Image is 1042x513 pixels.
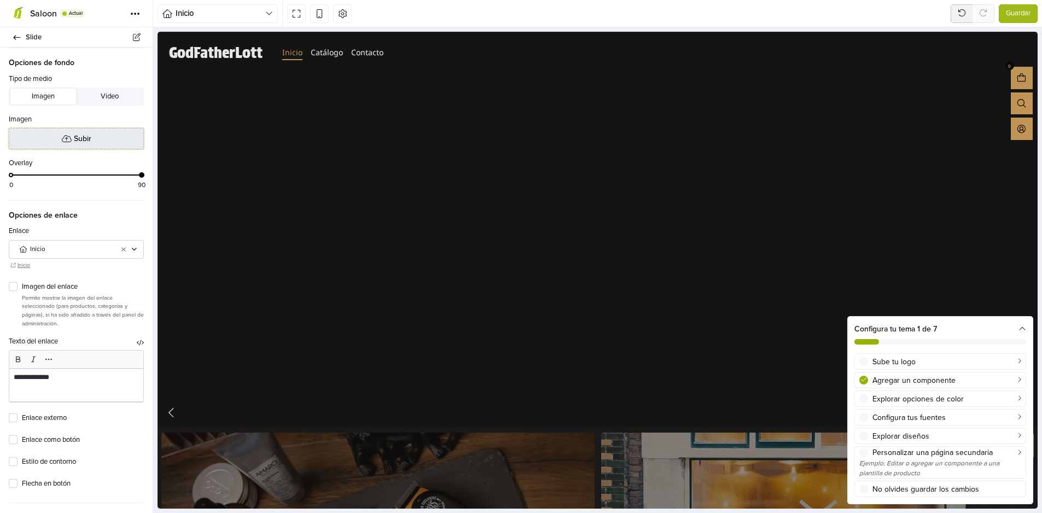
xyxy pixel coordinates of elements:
[872,483,1021,495] div: No olvides guardar los cambios
[22,282,144,293] label: Imagen del enlace
[11,352,25,366] a: Negrita
[26,352,40,366] a: Cursiva
[1006,8,1031,19] span: Guardar
[137,339,144,346] button: Deshabilitar Rich Text
[153,13,185,28] a: Catálogo
[138,180,145,190] span: 90
[22,294,144,328] p: Permite mostrar la imagen del enlace seleccionado (para productos, categorías y páginas), si ha s...
[859,458,1021,478] div: Ejemplo: Editar o agregar un componente a una plantilla de producto
[11,13,105,28] a: GodFatherLott
[999,4,1038,23] button: Guardar
[854,323,1026,335] div: Configura tu tema 1 de 7
[872,356,1021,368] div: Sube tu logo
[9,336,58,347] label: Texto del enlace
[7,374,24,387] button: Previous slide
[42,352,56,366] a: Más formato
[854,353,1026,370] a: Sube tu logo
[69,11,83,16] span: Actual
[158,4,278,23] button: Inicio
[26,30,139,45] span: Slide
[77,89,142,104] button: Video
[30,8,57,19] span: Saloon
[74,133,91,144] span: Subir
[872,393,1021,405] div: Explorar opciones de color
[872,375,1021,386] div: Agregar un componente
[872,430,1021,442] div: Explorar diseños
[22,479,144,489] label: Flecha en botón
[853,35,875,57] button: Abrir carro
[9,128,144,149] button: Subir
[116,246,131,253] div: Limpiar
[30,244,108,254] span: Inicio
[853,61,875,83] button: Abrir barra de búsqueda
[848,317,1033,351] div: Configura tu tema 1 de 7
[11,261,146,270] a: Inicio
[22,457,144,468] label: Estilo de contorno
[848,30,857,38] div: 0
[176,7,265,20] span: Inicio
[853,86,875,108] button: Acceso
[9,74,52,85] label: Tipo de medio
[194,13,226,28] a: Contacto
[9,114,32,125] label: Imagen
[22,413,144,424] label: Enlace externo
[872,447,1021,458] div: Personalizar una página secundaria
[22,435,144,446] label: Enlace como botón
[872,412,1021,423] div: Configura tus fuentes
[9,180,13,190] span: 0
[125,13,145,28] a: Inicio
[9,200,144,221] span: Opciones de enlace
[9,226,29,237] label: Enlace
[9,48,144,68] span: Opciones de fondo
[10,89,76,104] button: Imagen
[9,158,32,169] label: Overlay
[857,374,873,387] button: Next slide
